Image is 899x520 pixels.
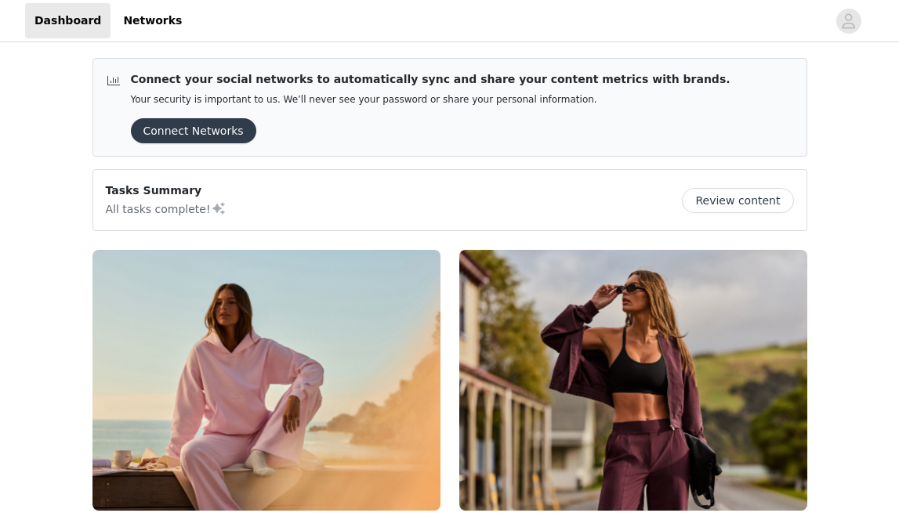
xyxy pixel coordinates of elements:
button: Connect Networks [131,118,256,143]
img: Fabletics [459,250,807,511]
img: Fabletics [92,250,440,511]
a: Networks [114,3,191,38]
p: Tasks Summary [106,182,227,199]
p: Your security is important to us. We’ll never see your password or share your personal information. [131,94,730,106]
a: Dashboard [25,3,111,38]
div: avatar [841,9,856,34]
p: Connect your social networks to automatically sync and share your content metrics with brands. [131,71,730,88]
button: Review content [682,188,793,213]
p: All tasks complete! [106,199,227,218]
